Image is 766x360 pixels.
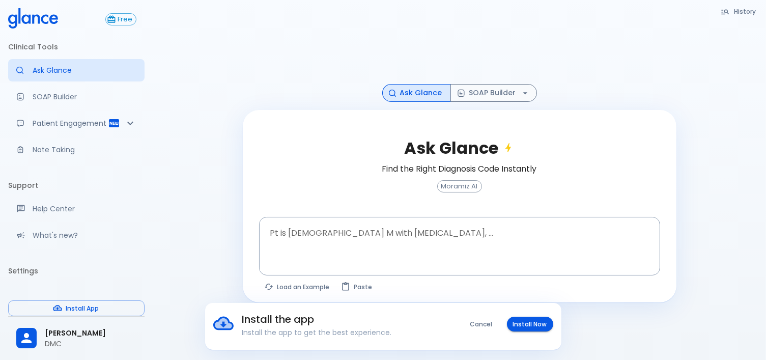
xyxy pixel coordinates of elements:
[450,84,537,102] button: SOAP Builder
[8,321,145,356] div: [PERSON_NAME]DMC
[33,118,108,128] p: Patient Engagement
[8,224,145,246] div: Recent updates and feature releases
[8,173,145,198] li: Support
[33,145,136,155] p: Note Taking
[507,317,553,331] button: Install Now
[464,317,499,331] button: Cancel
[33,204,136,214] p: Help Center
[45,328,136,339] span: [PERSON_NAME]
[259,280,336,294] button: Load a random example
[33,92,136,102] p: SOAP Builder
[33,230,136,240] p: What's new?
[336,280,379,294] button: Paste from clipboard
[45,339,136,349] p: DMC
[8,283,145,306] a: Manage your settings
[382,84,451,102] button: Ask Glance
[105,13,136,25] button: Free
[8,259,145,283] li: Settings
[114,16,136,23] span: Free
[8,139,145,161] a: Advanced note-taking
[33,65,136,75] p: Ask Glance
[438,183,481,190] span: Moramiz AI
[716,4,762,19] button: History
[8,300,145,316] button: Install App
[105,13,145,25] a: Click to view or change your subscription
[382,162,537,176] h6: Find the Right Diagnosis Code Instantly
[8,86,145,108] a: Docugen: Compose a clinical documentation in seconds
[8,35,145,59] li: Clinical Tools
[8,112,145,134] div: Patient Reports & Referrals
[8,59,145,81] a: Moramiz: Find ICD10AM codes instantly
[8,198,145,220] a: Get help from our support team
[242,327,437,338] p: Install the app to get the best experience.
[242,311,437,327] h6: Install the app
[404,139,515,158] h2: Ask Glance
